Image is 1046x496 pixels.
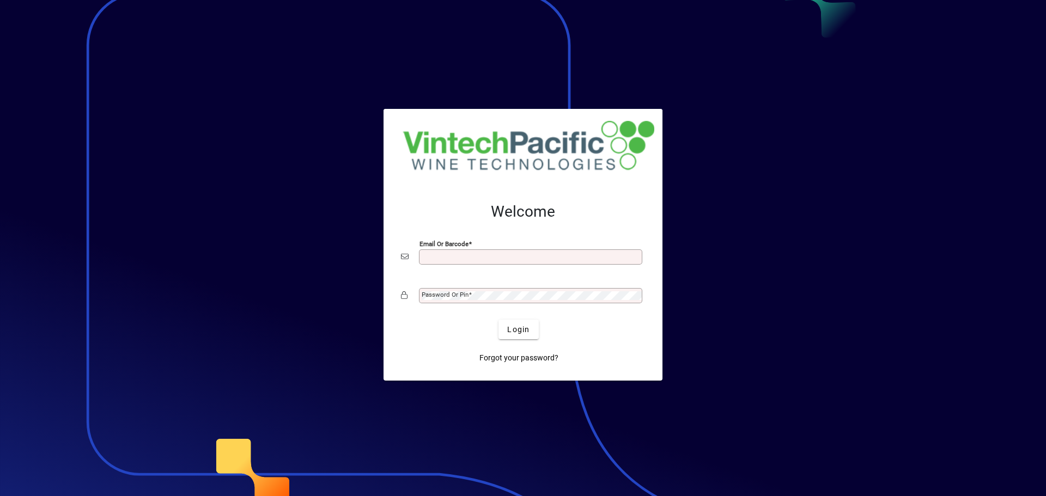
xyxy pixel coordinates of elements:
a: Forgot your password? [475,348,563,368]
button: Login [498,320,538,339]
mat-label: Email or Barcode [419,240,469,248]
span: Login [507,324,530,335]
mat-label: Password or Pin [422,291,469,298]
span: Forgot your password? [479,352,558,364]
h2: Welcome [401,203,645,221]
